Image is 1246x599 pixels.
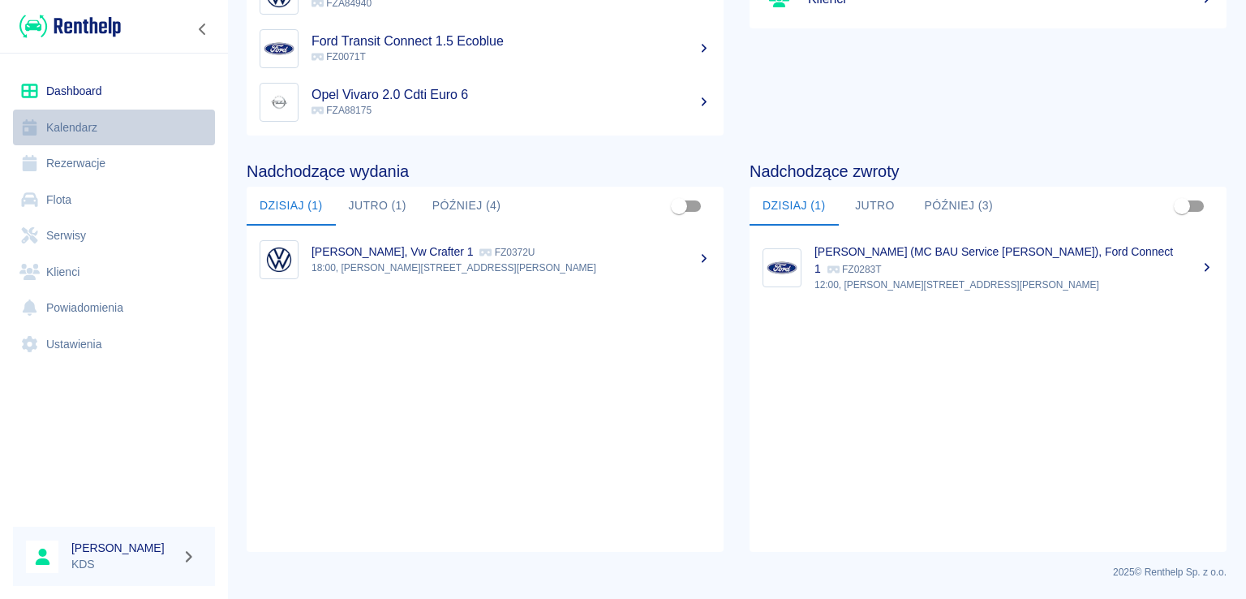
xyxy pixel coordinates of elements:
a: Renthelp logo [13,13,121,40]
a: Image[PERSON_NAME], Vw Crafter 1 FZ0372U18:00, [PERSON_NAME][STREET_ADDRESS][PERSON_NAME] [247,232,724,287]
p: 2025 © Renthelp Sp. z o.o. [247,565,1227,580]
a: Kalendarz [13,110,215,146]
a: Ustawienia [13,326,215,363]
button: Zwiń nawigację [191,19,215,40]
a: ImageOpel Vivaro 2.0 Cdti Euro 6 FZA88175 [247,75,724,129]
span: FZ0071T [311,51,366,62]
a: Klienci [13,254,215,291]
a: Dashboard [13,73,215,110]
a: Rezerwacje [13,145,215,182]
p: KDS [71,556,175,573]
h5: Ford Transit Connect 1.5 Ecoblue [311,33,711,50]
button: Jutro (1) [336,187,419,226]
h4: Nadchodzące wydania [247,162,724,181]
img: Image [767,252,797,283]
h5: Opel Vivaro 2.0 Cdti Euro 6 [311,87,711,103]
button: Jutro [839,187,912,226]
img: Image [264,87,294,118]
p: 18:00, [PERSON_NAME][STREET_ADDRESS][PERSON_NAME] [311,261,711,275]
button: Dzisiaj (1) [750,187,839,226]
a: Flota [13,182,215,218]
img: Renthelp logo [19,13,121,40]
img: Image [264,244,294,275]
span: Pokaż przypisane tylko do mnie [1167,191,1197,222]
button: Dzisiaj (1) [247,187,336,226]
a: Powiadomienia [13,290,215,326]
button: Później (3) [912,187,1007,226]
p: 12:00, [PERSON_NAME][STREET_ADDRESS][PERSON_NAME] [814,278,1214,292]
p: FZ0283T [827,264,882,275]
h6: [PERSON_NAME] [71,540,175,556]
button: Później (4) [419,187,514,226]
a: ImageFord Transit Connect 1.5 Ecoblue FZ0071T [247,22,724,75]
a: Image[PERSON_NAME] (MC BAU Service [PERSON_NAME]), Ford Connect 1 FZ0283T12:00, [PERSON_NAME][STR... [750,232,1227,304]
p: [PERSON_NAME], Vw Crafter 1 [311,245,473,258]
span: FZA88175 [311,105,372,116]
p: [PERSON_NAME] (MC BAU Service [PERSON_NAME]), Ford Connect 1 [814,245,1173,275]
span: Pokaż przypisane tylko do mnie [664,191,694,222]
p: FZ0372U [479,247,535,258]
h4: Nadchodzące zwroty [750,162,1227,181]
a: Serwisy [13,218,215,254]
img: Image [264,33,294,64]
